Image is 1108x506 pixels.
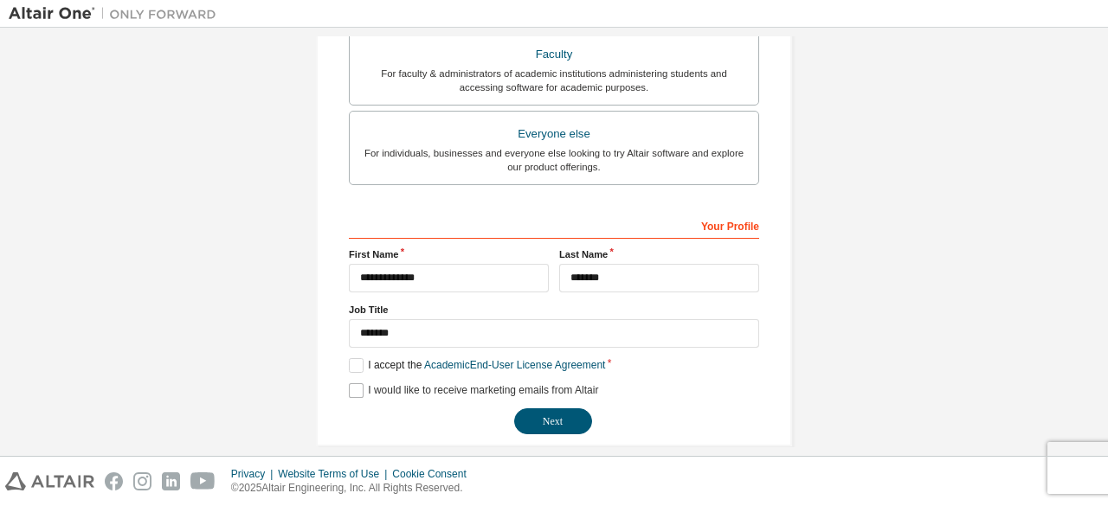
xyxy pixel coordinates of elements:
div: For faculty & administrators of academic institutions administering students and accessing softwa... [360,67,748,94]
label: Last Name [559,247,759,261]
div: Your Profile [349,211,759,239]
img: linkedin.svg [162,472,180,490]
button: Next [514,408,592,434]
img: facebook.svg [105,472,123,490]
img: altair_logo.svg [5,472,94,490]
img: instagram.svg [133,472,151,490]
div: Cookie Consent [392,467,476,481]
div: Faculty [360,42,748,67]
div: For individuals, businesses and everyone else looking to try Altair software and explore our prod... [360,146,748,174]
label: Job Title [349,303,759,317]
label: I would like to receive marketing emails from Altair [349,383,598,398]
a: Academic End-User License Agreement [424,359,605,371]
img: youtube.svg [190,472,216,490]
div: Everyone else [360,122,748,146]
div: Privacy [231,467,278,481]
label: I accept the [349,358,605,373]
label: First Name [349,247,549,261]
div: Website Terms of Use [278,467,392,481]
img: Altair One [9,5,225,22]
p: © 2025 Altair Engineering, Inc. All Rights Reserved. [231,481,477,496]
